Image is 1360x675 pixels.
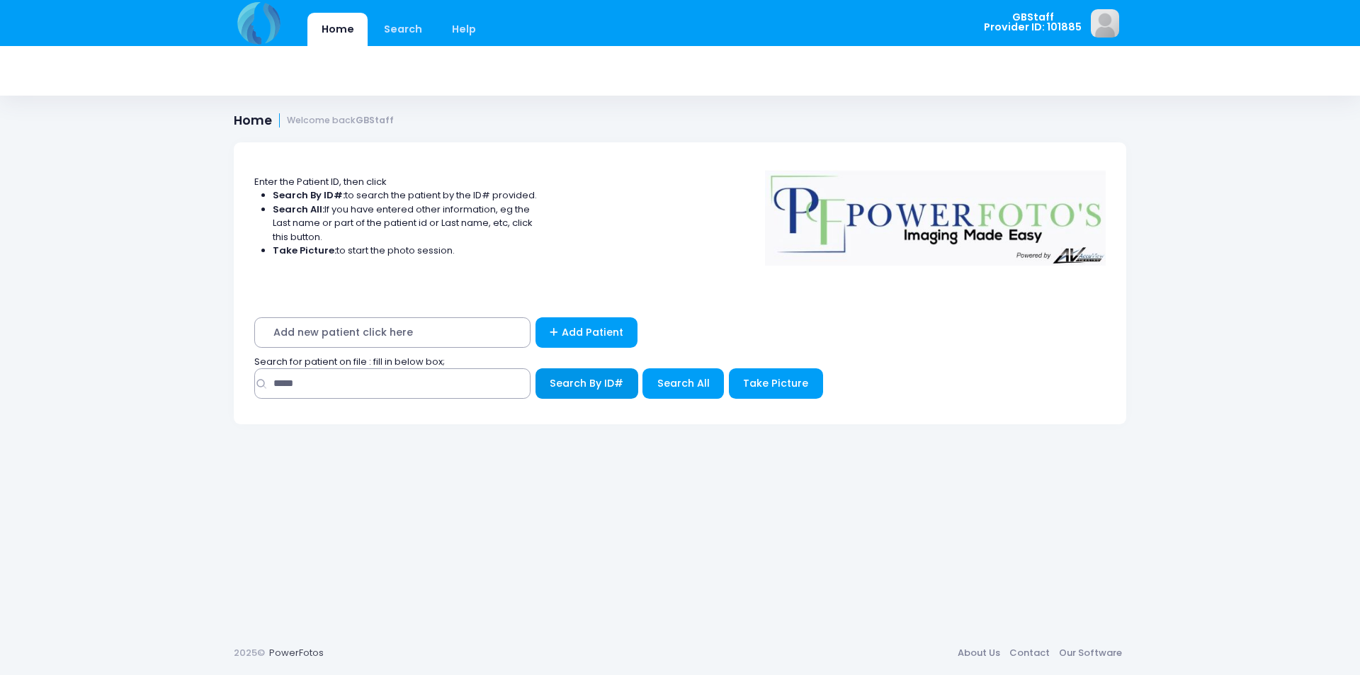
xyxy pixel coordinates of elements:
button: Search By ID# [535,368,638,399]
li: If you have entered other information, eg the Last name or part of the patient id or Last name, e... [273,203,538,244]
button: Take Picture [729,368,823,399]
span: GBStaff Provider ID: 101885 [984,12,1082,33]
img: image [1091,9,1119,38]
a: PowerFotos [269,646,324,659]
li: to search the patient by the ID# provided. [273,188,538,203]
a: Home [307,13,368,46]
strong: Search All: [273,203,324,216]
h1: Home [234,113,394,128]
strong: Take Picture: [273,244,336,257]
img: Logo [759,161,1113,266]
strong: GBStaff [356,114,394,126]
span: Search All [657,376,710,390]
a: Help [438,13,490,46]
a: About Us [953,640,1004,666]
span: 2025© [234,646,265,659]
li: to start the photo session. [273,244,538,258]
span: Take Picture [743,376,808,390]
span: Search for patient on file : fill in below box; [254,355,445,368]
a: Contact [1004,640,1054,666]
span: Add new patient click here [254,317,531,348]
strong: Search By ID#: [273,188,345,202]
span: Search By ID# [550,376,623,390]
a: Search [370,13,436,46]
small: Welcome back [287,115,394,126]
span: Enter the Patient ID, then click [254,175,387,188]
a: Our Software [1054,640,1126,666]
a: Add Patient [535,317,638,348]
button: Search All [642,368,724,399]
